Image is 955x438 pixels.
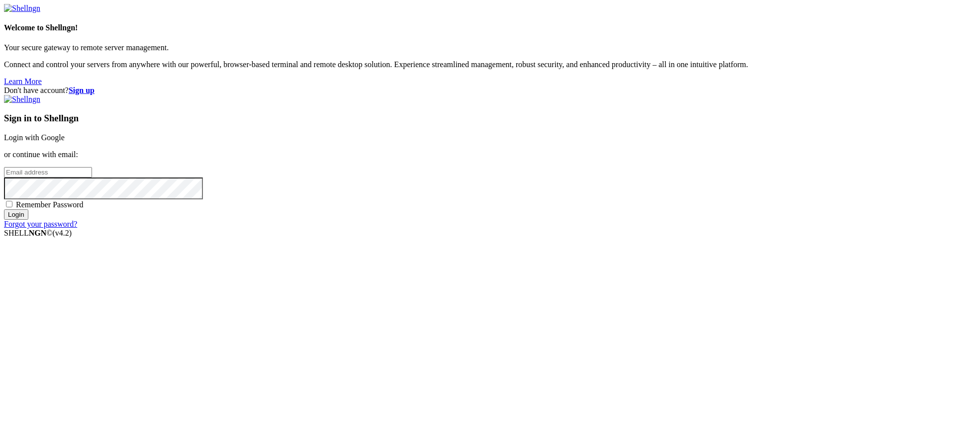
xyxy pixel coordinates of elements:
img: Shellngn [4,4,40,13]
input: Email address [4,167,92,177]
p: Your secure gateway to remote server management. [4,43,951,52]
img: Shellngn [4,95,40,104]
a: Sign up [69,86,95,94]
span: Remember Password [16,200,84,209]
div: Don't have account? [4,86,951,95]
a: Learn More [4,77,42,86]
h3: Sign in to Shellngn [4,113,951,124]
a: Login with Google [4,133,65,142]
h4: Welcome to Shellngn! [4,23,951,32]
p: or continue with email: [4,150,951,159]
b: NGN [29,229,47,237]
input: Login [4,209,28,220]
input: Remember Password [6,201,12,207]
span: 4.2.0 [53,229,72,237]
p: Connect and control your servers from anywhere with our powerful, browser-based terminal and remo... [4,60,951,69]
span: SHELL © [4,229,72,237]
a: Forgot your password? [4,220,77,228]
